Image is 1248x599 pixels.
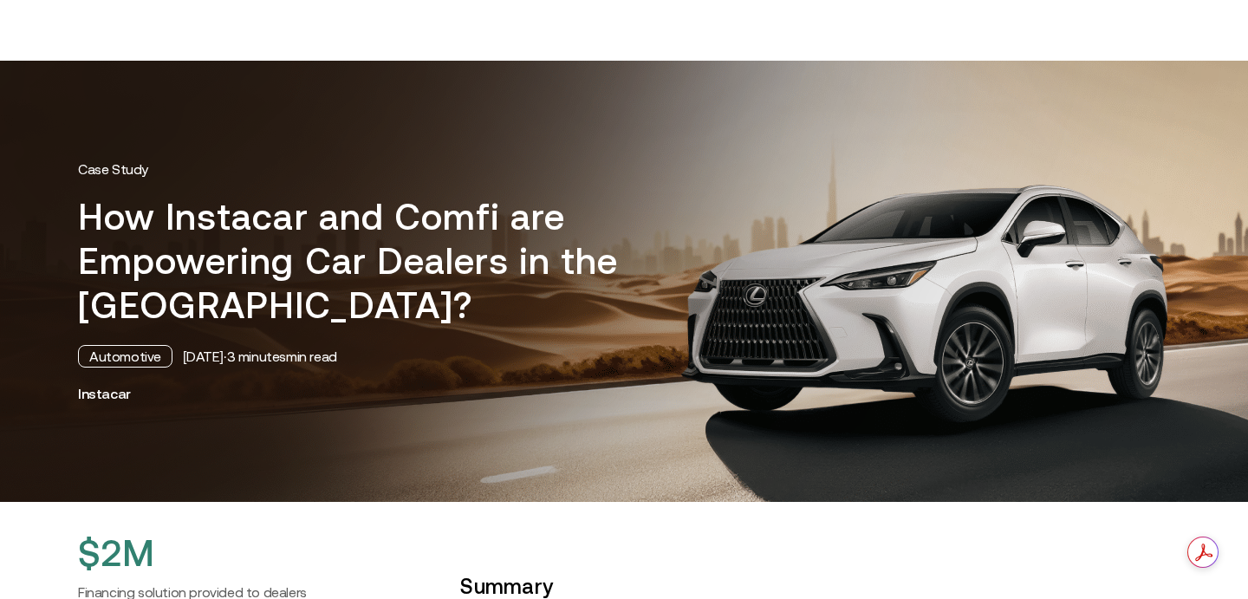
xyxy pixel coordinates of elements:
[183,348,337,365] div: [DATE] · 3 minutes min read
[78,531,432,575] h2: $2M
[78,195,698,328] h1: How Instacar and Comfi are Empowering Car Dealers in the [GEOGRAPHIC_DATA]?
[460,575,553,598] strong: Summary
[78,385,1170,402] h3: Instacar
[78,345,172,368] div: Automotive
[78,160,1170,178] p: Case Study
